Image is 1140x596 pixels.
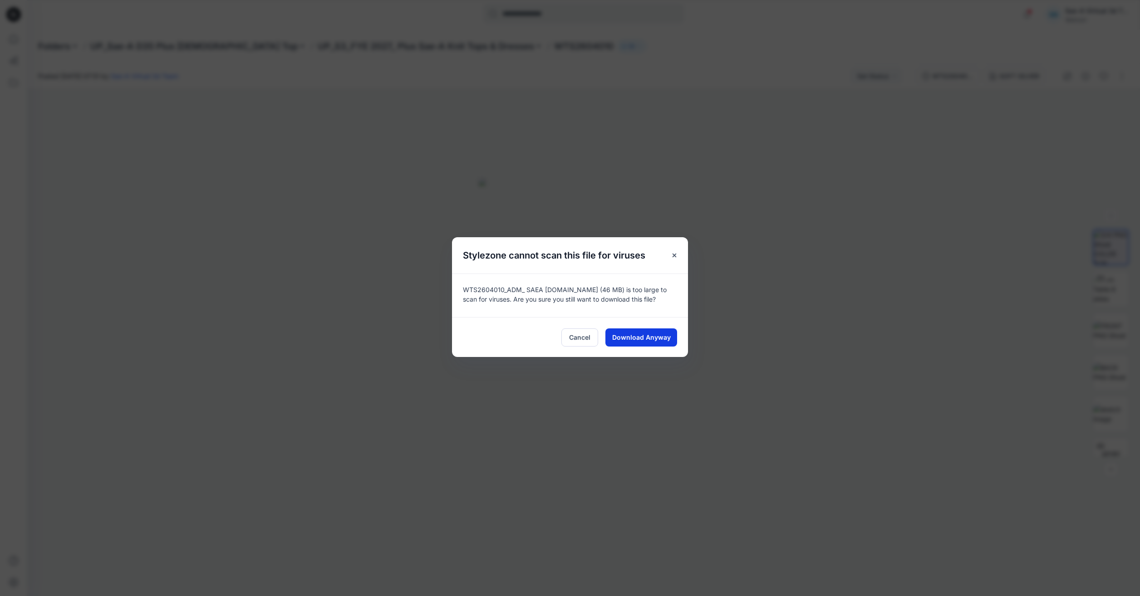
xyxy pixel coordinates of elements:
button: Close [666,247,683,264]
span: Download Anyway [612,332,671,342]
button: Cancel [561,328,598,347]
h5: Stylezone cannot scan this file for viruses [452,237,656,274]
span: Cancel [569,332,590,342]
button: Download Anyway [605,328,677,347]
div: WTS2604010_ADM_ SAEA [DOMAIN_NAME] (46 MB) is too large to scan for viruses. Are you sure you sti... [452,274,688,317]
